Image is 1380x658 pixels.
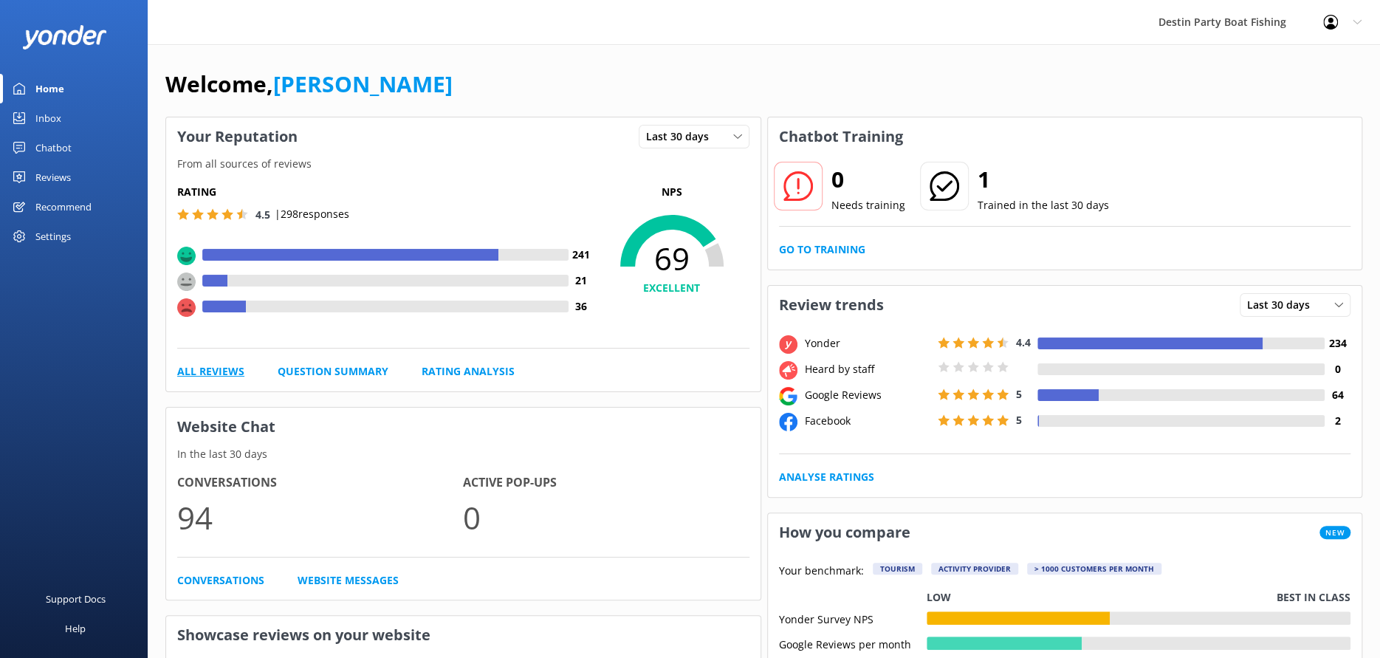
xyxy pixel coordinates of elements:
[255,208,270,222] span: 4.5
[177,473,463,493] h4: Conversations
[594,240,749,277] span: 69
[873,563,922,575] div: Tourism
[801,361,934,377] div: Heard by staff
[1277,589,1350,606] p: Best in class
[646,128,718,145] span: Last 30 days
[768,117,914,156] h3: Chatbot Training
[1016,335,1031,349] span: 4.4
[177,493,463,542] p: 94
[298,572,399,589] a: Website Messages
[177,363,244,380] a: All Reviews
[275,206,349,222] p: | 298 responses
[1325,387,1350,403] h4: 64
[779,563,864,580] p: Your benchmark:
[166,616,761,654] h3: Showcase reviews on your website
[422,363,515,380] a: Rating Analysis
[801,413,934,429] div: Facebook
[463,493,749,542] p: 0
[273,69,453,99] a: [PERSON_NAME]
[1027,563,1161,575] div: > 1000 customers per month
[166,117,309,156] h3: Your Reputation
[768,286,895,324] h3: Review trends
[594,184,749,200] p: NPS
[463,473,749,493] h4: Active Pop-ups
[779,637,927,650] div: Google Reviews per month
[35,192,92,222] div: Recommend
[779,611,927,625] div: Yonder Survey NPS
[1247,297,1319,313] span: Last 30 days
[278,363,388,380] a: Question Summary
[22,25,107,49] img: yonder-white-logo.png
[177,184,594,200] h5: Rating
[594,280,749,296] h4: EXCELLENT
[35,222,71,251] div: Settings
[1325,413,1350,429] h4: 2
[978,162,1109,197] h2: 1
[779,469,874,485] a: Analyse Ratings
[801,387,934,403] div: Google Reviews
[569,298,594,315] h4: 36
[801,335,934,352] div: Yonder
[1016,387,1022,401] span: 5
[35,103,61,133] div: Inbox
[35,74,64,103] div: Home
[1325,361,1350,377] h4: 0
[931,563,1018,575] div: Activity Provider
[165,66,453,102] h1: Welcome,
[569,247,594,263] h4: 241
[46,584,106,614] div: Support Docs
[166,156,761,172] p: From all sources of reviews
[177,572,264,589] a: Conversations
[65,614,86,643] div: Help
[768,513,921,552] h3: How you compare
[569,273,594,289] h4: 21
[831,162,905,197] h2: 0
[779,241,865,258] a: Go to Training
[166,446,761,462] p: In the last 30 days
[1319,526,1350,539] span: New
[1016,413,1022,427] span: 5
[978,197,1109,213] p: Trained in the last 30 days
[927,589,951,606] p: Low
[166,408,761,446] h3: Website Chat
[831,197,905,213] p: Needs training
[35,162,71,192] div: Reviews
[35,133,72,162] div: Chatbot
[1325,335,1350,352] h4: 234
